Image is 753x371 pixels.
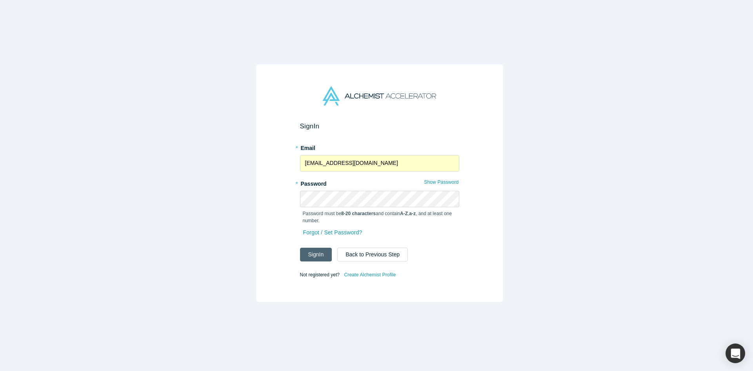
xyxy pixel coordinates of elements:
[337,248,408,261] button: Back to Previous Step
[323,86,436,106] img: Alchemist Accelerator Logo
[400,211,408,216] strong: A-Z
[341,211,376,216] strong: 8-20 characters
[300,248,332,261] button: SignIn
[303,210,457,224] p: Password must be and contain , , and at least one number.
[300,141,459,152] label: Email
[344,270,396,280] a: Create Alchemist Profile
[409,211,416,216] strong: a-z
[300,122,459,130] h2: Sign In
[424,177,459,187] button: Show Password
[303,226,363,239] a: Forgot / Set Password?
[300,272,340,277] span: Not registered yet?
[300,177,459,188] label: Password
